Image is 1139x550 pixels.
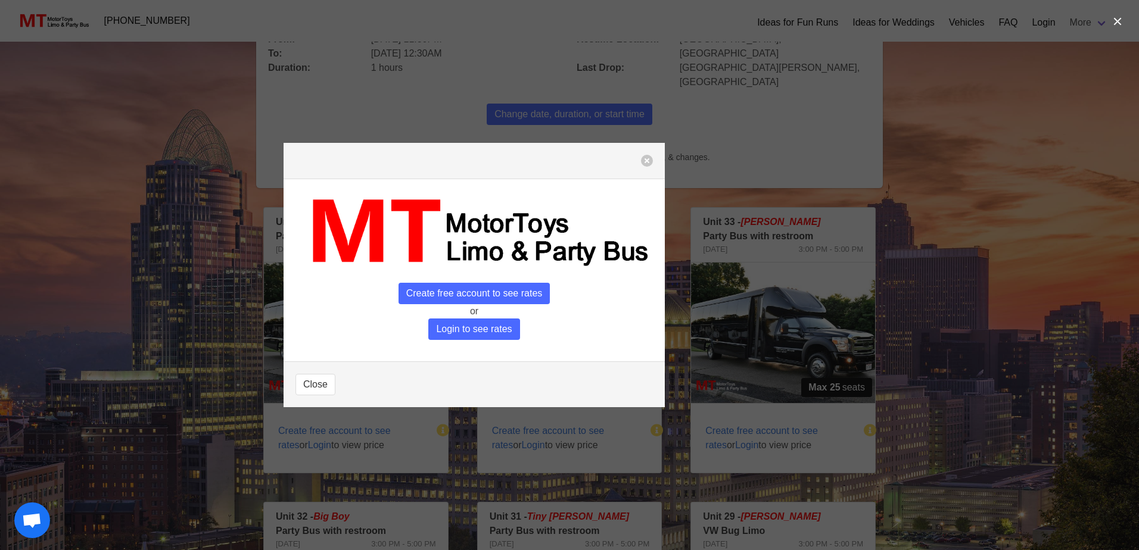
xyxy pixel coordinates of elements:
img: MT_logo_name.png [295,191,653,273]
span: Create free account to see rates [399,283,550,304]
span: Login to see rates [428,318,519,340]
div: Open chat [14,502,50,538]
p: or [295,304,653,318]
button: Close [295,374,335,395]
span: Close [303,377,328,392]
